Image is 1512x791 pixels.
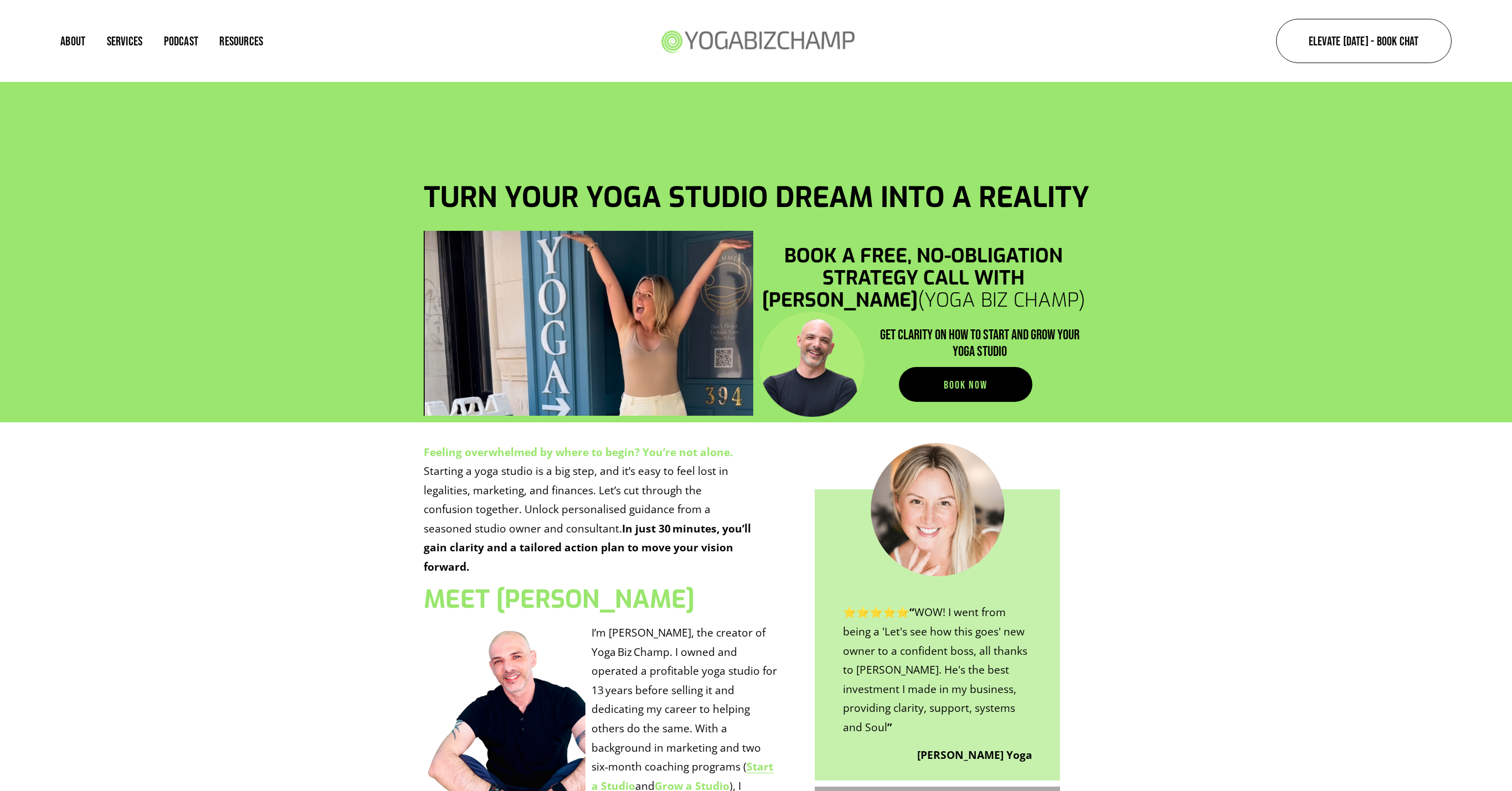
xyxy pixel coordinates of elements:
[424,179,1089,216] strong: turn your yoga studio dream into a reality
[107,33,143,48] a: Services
[424,521,754,574] strong: In just 30 minutes, you’ll gain clarity and a tailored action plan to move your vision forward.
[424,443,753,577] p: Starting a yoga studio is a big step, and it’s easy to feel lost in legalities, marketing, and fi...
[1343,622,1509,788] iframe: chipbot-button-iframe
[909,604,914,619] strong: “
[654,15,860,66] img: Yoga Biz Champ
[219,33,263,48] a: folder dropdown
[424,583,695,616] strong: Meet [PERSON_NAME]
[219,35,263,47] span: Resources
[871,327,1088,360] h4: GET CLARITY ON HOW TO START AND GROW YOUR YOGA STUDIO
[899,367,1032,402] a: BOOK NOW
[1276,19,1452,63] a: Elevate [DATE] - Book Chat
[917,747,1032,762] strong: [PERSON_NAME] Yoga
[887,720,892,735] strong: ”
[759,245,1088,312] h3: (Yoga Biz Champ)
[60,33,85,48] a: About
[843,603,1032,737] p: ⭐️⭐️⭐️⭐️⭐️ WOW! I went from being a 'Let's see how this goes' new owner to a confident boss, all ...
[164,33,199,48] a: Podcast
[424,444,733,459] strong: Feeling overwhelmed by where to begin? You’re not alone.
[762,243,1068,313] strong: Book a free, no-obligation strategy call with [PERSON_NAME]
